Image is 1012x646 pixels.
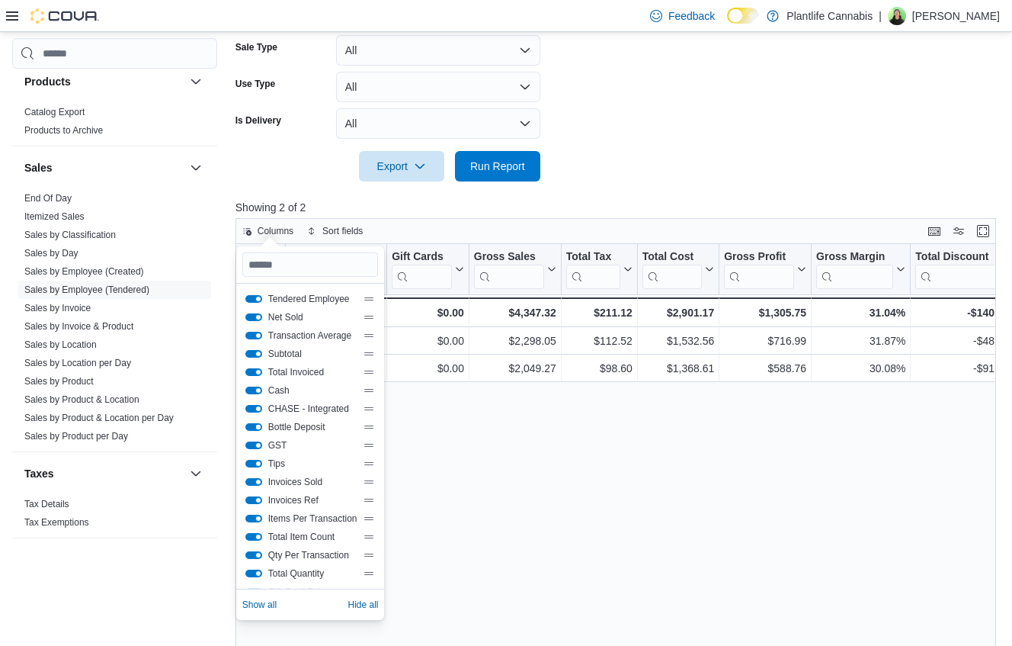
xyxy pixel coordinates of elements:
[363,586,375,598] div: Drag handle
[642,333,714,351] div: $1,532.56
[24,302,91,314] span: Sales by Invoice
[24,229,116,241] span: Sales by Classification
[363,458,375,470] div: Drag handle
[242,599,277,611] span: Show all
[245,350,262,358] button: Subtotal
[348,599,379,611] span: Hide all
[245,460,262,468] button: Tips
[915,333,1009,351] div: -$48.50
[392,250,452,289] div: Gift Card Sales
[24,412,174,424] span: Sales by Product & Location per Day
[566,360,632,378] div: $98.60
[24,74,71,89] h3: Products
[392,360,464,378] div: $0.00
[642,304,714,322] div: $2,901.17
[879,7,882,25] p: |
[392,333,464,351] div: $0.00
[925,222,943,240] button: Keyboard shortcuts
[816,250,905,289] button: Gross Margin
[24,124,103,137] span: Products to Archive
[235,78,275,90] label: Use Type
[268,567,357,580] span: Total Quantity
[474,360,556,378] div: $2,049.27
[642,250,702,289] div: Total Cost
[268,348,357,360] span: Subtotal
[245,405,262,413] button: CHASE - Integrated
[644,1,721,31] a: Feedback
[950,222,968,240] button: Display options
[336,108,540,139] button: All
[268,384,357,397] span: Cash
[392,304,464,322] div: $0.00
[816,250,893,265] div: Gross Margin
[348,596,379,614] button: Hide all
[24,413,174,423] a: Sales by Product & Location per Day
[268,513,357,525] span: Items Per Transaction
[24,211,85,223] span: Itemized Sales
[24,230,116,240] a: Sales by Classification
[24,376,94,387] a: Sales by Product
[336,72,540,102] button: All
[912,7,1000,25] p: [PERSON_NAME]
[245,423,262,431] button: Bottle Deposit
[24,516,89,529] span: Tax Exemptions
[245,497,262,504] button: Invoices Ref
[363,384,375,397] div: Drag handle
[245,313,262,321] button: Net Sold
[392,250,464,289] button: Gift Cards
[24,320,133,333] span: Sales by Invoice & Product
[258,225,293,237] span: Columns
[268,531,357,543] span: Total Item Count
[24,357,131,369] span: Sales by Location per Day
[24,107,85,117] a: Catalog Export
[724,333,806,351] div: $716.99
[24,160,184,175] button: Sales
[474,304,556,322] div: $4,347.32
[268,586,357,598] span: Gift Card Sales
[245,570,262,577] button: Total Quantity
[24,266,144,277] a: Sales by Employee (Created)
[24,466,184,481] button: Taxes
[24,321,133,332] a: Sales by Invoice & Product
[363,366,375,378] div: Drag handle
[268,458,357,470] span: Tips
[24,106,85,118] span: Catalog Export
[24,192,72,204] span: End Of Day
[245,332,262,339] button: Transaction Average
[724,250,794,289] div: Gross Profit
[245,442,262,449] button: GST
[566,333,632,351] div: $112.52
[268,421,357,433] span: Bottle Deposit
[888,7,906,25] div: Jim Stevenson
[24,265,144,278] span: Sales by Employee (Created)
[24,358,131,368] a: Sales by Location per Day
[24,160,53,175] h3: Sales
[187,159,205,177] button: Sales
[474,250,544,265] div: Gross Sales
[363,549,375,561] div: Drag handle
[474,250,556,289] button: Gross Sales
[915,250,997,265] div: Total Discount
[363,348,375,360] div: Drag handle
[187,72,205,91] button: Products
[24,466,54,481] h3: Taxes
[974,222,992,240] button: Enter fullscreen
[724,250,806,289] button: Gross Profit
[363,531,375,543] div: Drag handle
[245,478,262,486] button: Invoices Sold
[566,250,620,289] div: Total Tax
[268,494,357,506] span: Invoices Ref
[12,103,217,146] div: Products
[724,250,794,265] div: Gross Profit
[642,360,714,378] div: $1,368.61
[915,250,997,289] div: Total Discount
[242,252,379,277] input: Search columns
[12,189,217,452] div: Sales
[392,250,452,265] div: Gift Cards
[245,295,262,303] button: Tendered Employee
[24,430,128,442] span: Sales by Product per Day
[363,439,375,452] div: Drag handle
[322,225,363,237] span: Sort fields
[816,304,905,322] div: 31.04%
[363,329,375,342] div: Drag handle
